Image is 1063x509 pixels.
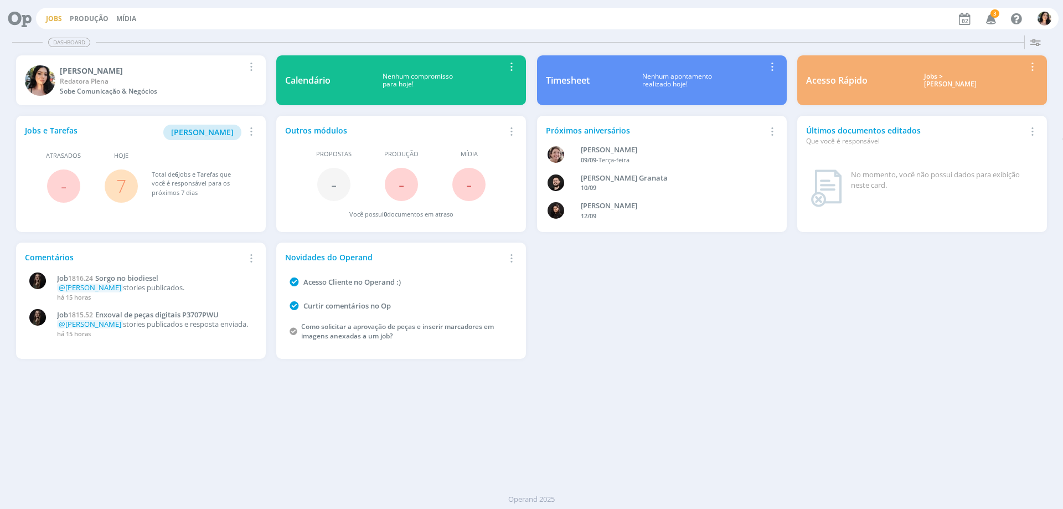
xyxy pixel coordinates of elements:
button: T [1037,9,1052,28]
span: [PERSON_NAME] [171,127,234,137]
a: Job1816.24Sorgo no biodiesel [57,274,251,283]
div: Luana da Silva de Andrade [581,200,760,212]
div: Você possui documentos em atraso [349,210,453,219]
span: Terça-feira [598,156,629,164]
div: - [581,156,760,165]
img: L [548,202,564,219]
a: Job1815.52Enxoval de peças digitais P3707PWU [57,311,251,320]
span: Enxoval de peças digitais P3707PWU [95,310,219,320]
button: [PERSON_NAME] [163,125,241,140]
div: Outros módulos [285,125,504,136]
span: Propostas [316,150,352,159]
span: há 15 horas [57,330,91,338]
span: 0 [384,210,387,218]
div: Timesheet [546,74,590,87]
div: Acesso Rápido [806,74,868,87]
div: Total de Jobs e Tarefas que você é responsável para os próximos 7 dias [152,170,246,198]
span: 3 [990,9,999,18]
div: Nenhum compromisso para hoje! [331,73,504,89]
span: 1815.52 [68,310,93,320]
img: N [29,309,46,326]
div: Calendário [285,74,331,87]
div: Jobs > [PERSON_NAME] [876,73,1025,89]
span: Atrasados [46,151,81,161]
button: Mídia [113,14,140,23]
span: 12/09 [581,212,596,220]
div: Jobs e Tarefas [25,125,244,140]
button: Produção [66,14,112,23]
div: No momento, você não possui dados para exibição neste card. [851,169,1034,191]
div: Novidades do Operand [285,251,504,263]
div: Bruno Corralo Granata [581,173,760,184]
span: - [331,172,337,196]
div: Comentários [25,251,244,263]
span: @[PERSON_NAME] [59,282,121,292]
a: TimesheetNenhum apontamentorealizado hoje! [537,55,787,105]
span: Mídia [461,150,478,159]
a: [PERSON_NAME] [163,126,241,137]
button: Jobs [43,14,65,23]
img: B [548,174,564,191]
a: Produção [70,14,109,23]
span: 09/09 [581,156,596,164]
img: T [1038,12,1051,25]
div: Que você é responsável [806,136,1025,146]
img: A [548,146,564,163]
a: Acesso Cliente no Operand :) [303,277,401,287]
p: stories publicados. [57,284,251,292]
a: Mídia [116,14,136,23]
div: Nenhum apontamento realizado hoje! [590,73,765,89]
span: 10/09 [581,183,596,192]
span: Hoje [114,151,128,161]
span: Dashboard [48,38,90,47]
a: T[PERSON_NAME]Redatora PlenaSobe Comunicação & Negócios [16,55,266,105]
span: há 15 horas [57,293,91,301]
a: Como solicitar a aprovação de peças e inserir marcadores em imagens anexadas a um job? [301,322,494,341]
span: Produção [384,150,419,159]
img: dashboard_not_found.png [811,169,842,207]
span: - [466,172,472,196]
a: 7 [116,174,126,198]
button: 3 [979,9,1002,29]
span: Sorgo no biodiesel [95,273,158,283]
span: - [61,174,66,198]
span: 6 [175,170,178,178]
div: Aline Beatriz Jackisch [581,145,760,156]
div: Últimos documentos editados [806,125,1025,146]
span: - [399,172,404,196]
p: stories publicados e resposta enviada. [57,320,251,329]
a: Curtir comentários no Op [303,301,391,311]
span: @[PERSON_NAME] [59,319,121,329]
img: N [29,273,46,289]
a: Jobs [46,14,62,23]
div: Próximos aniversários [546,125,765,136]
span: 1816.24 [68,274,93,283]
img: T [25,65,55,96]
